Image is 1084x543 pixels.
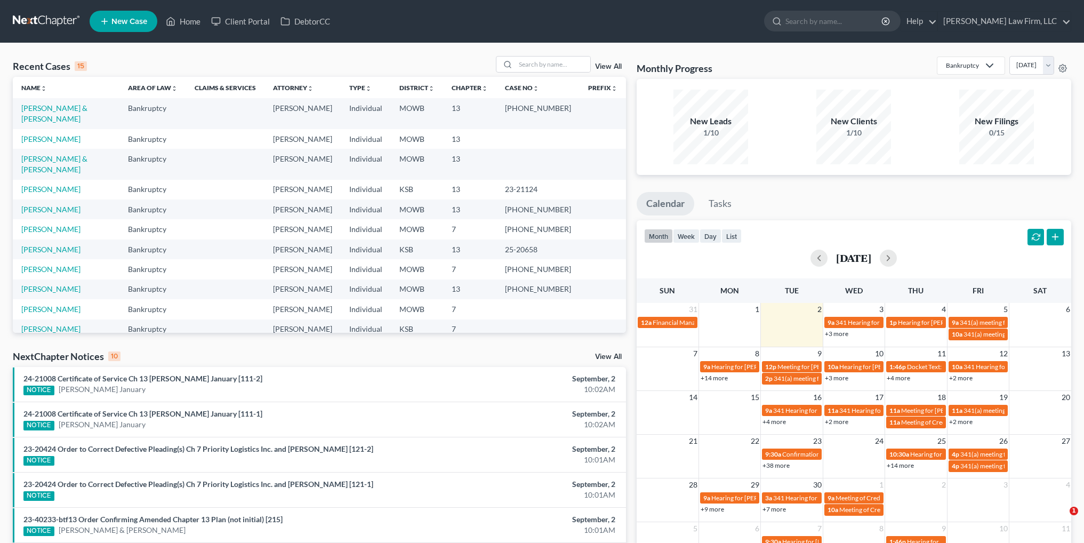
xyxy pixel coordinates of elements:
td: Bankruptcy [119,129,186,149]
td: Bankruptcy [119,149,186,179]
a: +38 more [762,461,790,469]
a: View All [595,63,622,70]
div: 1/10 [673,127,748,138]
td: Individual [341,199,391,219]
td: Bankruptcy [119,219,186,239]
td: [PERSON_NAME] [264,239,341,259]
td: [PHONE_NUMBER] [496,199,580,219]
h2: [DATE] [836,252,871,263]
span: 6 [754,522,760,535]
a: [PERSON_NAME] [21,245,81,254]
td: 13 [443,129,496,149]
td: MOWB [391,129,443,149]
span: 17 [874,391,885,404]
i: unfold_more [41,85,47,92]
td: [PERSON_NAME] [264,320,341,339]
a: 24-21008 Certificate of Service Ch 13 [PERSON_NAME] January [111-2] [23,374,262,383]
span: 10:30a [889,450,909,458]
td: Individual [341,320,391,339]
div: Recent Cases [13,60,87,73]
a: +14 more [701,374,728,382]
span: 4p [952,450,959,458]
td: [PERSON_NAME] [264,280,341,299]
td: MOWB [391,199,443,219]
span: 341 Hearing for [PERSON_NAME] & [PERSON_NAME] [773,494,925,502]
span: 341(a) meeting for [PERSON_NAME] [774,374,877,382]
td: [PERSON_NAME] [264,199,341,219]
a: [PERSON_NAME] January [59,419,146,430]
a: Typeunfold_more [349,84,372,92]
span: Sun [660,286,675,295]
span: Hearing for [PERSON_NAME] [839,363,922,371]
a: [PERSON_NAME] & [PERSON_NAME] [21,154,87,174]
div: NOTICE [23,386,54,395]
span: 341 Hearing for [PERSON_NAME] [839,406,935,414]
td: [PHONE_NUMBER] [496,259,580,279]
td: Individual [341,280,391,299]
span: 23 [812,435,823,448]
td: 7 [443,259,496,279]
td: 7 [443,219,496,239]
span: 2p [765,374,773,382]
span: Financial Management for [PERSON_NAME] [653,318,777,326]
span: 28 [688,478,698,491]
span: 20 [1061,391,1071,404]
span: 31 [688,303,698,316]
td: Individual [341,299,391,319]
span: Fri [973,286,984,295]
span: 27 [1061,435,1071,448]
a: +4 more [887,374,910,382]
button: week [673,229,700,243]
span: Hearing for [PERSON_NAME] [711,363,794,371]
td: Bankruptcy [119,239,186,259]
i: unfold_more [533,85,539,92]
div: 10:01AM [425,490,615,500]
td: Bankruptcy [119,320,186,339]
a: +14 more [887,461,914,469]
div: September, 2 [425,514,615,525]
span: 11a [828,406,838,414]
a: [PERSON_NAME] & [PERSON_NAME] [59,525,186,536]
a: Districtunfold_more [399,84,435,92]
span: 9a [703,494,710,502]
a: Calendar [637,192,694,215]
span: 341 Hearing for [PERSON_NAME] & [PERSON_NAME] [836,318,987,326]
span: 3 [1002,478,1009,491]
td: [PERSON_NAME] [264,259,341,279]
input: Search by name... [516,57,590,72]
td: [PERSON_NAME] [264,180,341,199]
div: New Filings [959,115,1034,127]
div: September, 2 [425,409,615,419]
iframe: Intercom live chat [1048,507,1073,532]
i: unfold_more [481,85,488,92]
span: 7 [816,522,823,535]
td: 7 [443,299,496,319]
div: NOTICE [23,456,54,466]
a: 23-20424 Order to Correct Defective Pleading(s) Ch 7 Priority Logistics Inc. and [PERSON_NAME] [1... [23,444,373,453]
a: +9 more [701,505,724,513]
span: 10 [998,522,1009,535]
td: 13 [443,199,496,219]
span: 22 [750,435,760,448]
div: 10 [108,352,121,361]
td: Individual [341,219,391,239]
td: [PERSON_NAME] [264,149,341,179]
a: +2 more [949,374,973,382]
button: list [721,229,742,243]
a: [PERSON_NAME] [21,225,81,234]
i: unfold_more [428,85,435,92]
span: 29 [750,478,760,491]
span: Meeting for [PERSON_NAME] [901,406,985,414]
a: +4 more [762,418,786,426]
span: 6 [1065,303,1071,316]
span: 10a [952,330,962,338]
span: 5 [692,522,698,535]
span: 14 [688,391,698,404]
span: 1 [754,303,760,316]
td: 7 [443,320,496,339]
div: September, 2 [425,444,615,454]
td: KSB [391,320,443,339]
span: 9 [941,522,947,535]
div: 0/15 [959,127,1034,138]
td: 13 [443,239,496,259]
